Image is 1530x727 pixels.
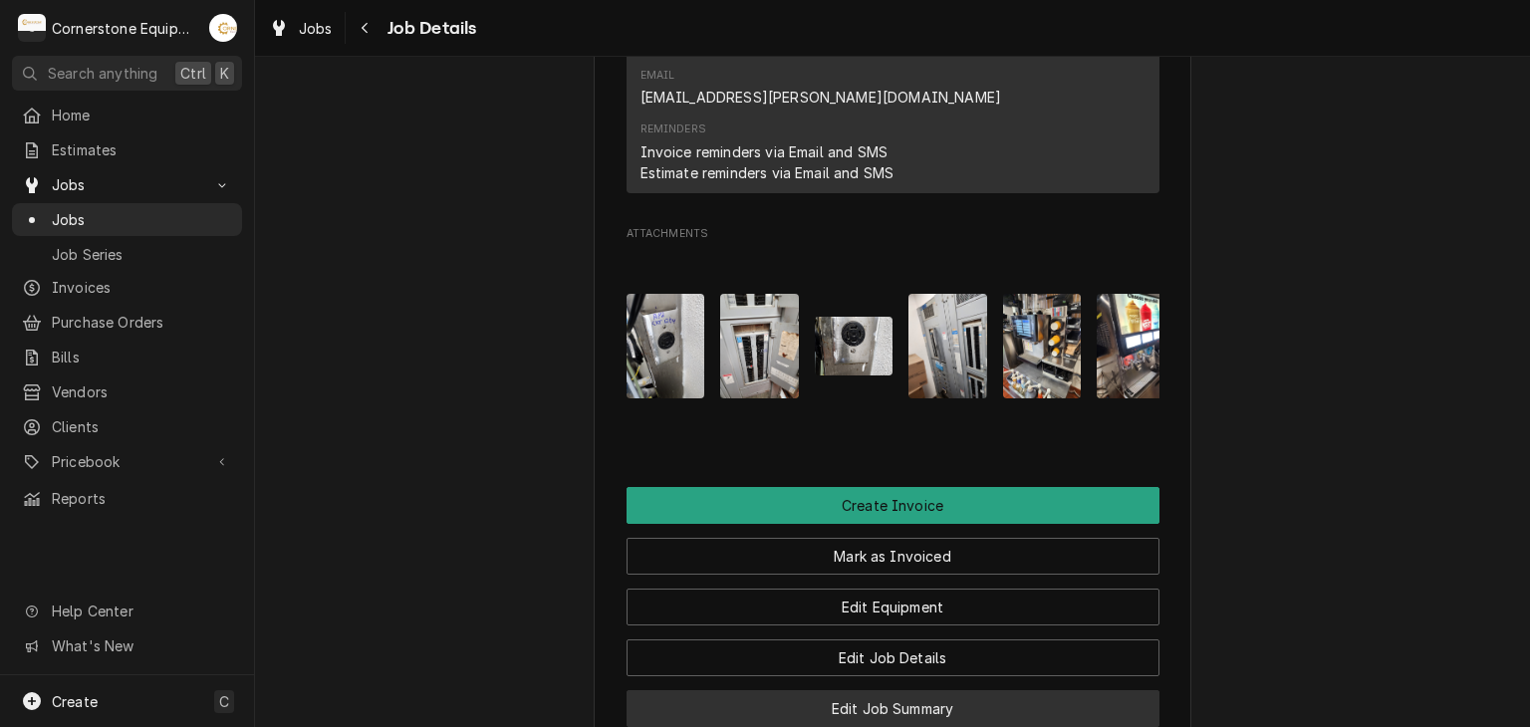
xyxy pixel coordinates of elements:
[640,121,894,182] div: Reminders
[382,15,477,42] span: Job Details
[220,63,229,84] span: K
[52,347,232,367] span: Bills
[627,690,1159,727] button: Edit Job Summary
[12,341,242,373] a: Bills
[640,68,1002,108] div: Email
[627,246,1159,445] span: Attachments
[720,294,799,398] img: OPXdrVofQpa9ReCAmzZy
[299,18,333,39] span: Jobs
[640,89,1002,106] a: [EMAIL_ADDRESS][PERSON_NAME][DOMAIN_NAME]
[52,488,232,509] span: Reports
[1003,294,1082,398] img: 84D8ycfDRA6kSs2rKZU2
[12,168,242,201] a: Go to Jobs
[627,487,1159,524] button: Create Invoice
[12,99,242,131] a: Home
[12,238,242,271] a: Job Series
[627,625,1159,676] div: Button Group Row
[627,3,1159,193] div: Contact
[640,121,706,137] div: Reminders
[12,375,242,408] a: Vendors
[12,133,242,166] a: Estimates
[52,105,232,125] span: Home
[627,3,1159,202] div: Client Contact List
[12,482,242,515] a: Reports
[627,575,1159,625] div: Button Group Row
[52,451,202,472] span: Pricebook
[12,271,242,304] a: Invoices
[640,68,675,84] div: Email
[627,639,1159,676] button: Edit Job Details
[52,381,232,402] span: Vendors
[52,693,98,710] span: Create
[627,676,1159,727] div: Button Group Row
[52,312,232,333] span: Purchase Orders
[52,244,232,265] span: Job Series
[12,410,242,443] a: Clients
[52,209,232,230] span: Jobs
[209,14,237,42] div: Andrew Buigues's Avatar
[52,416,232,437] span: Clients
[908,294,987,398] img: bxGriGG8QHiCNkdA4RSv
[52,18,198,39] div: Cornerstone Equipment Repair, LLC
[627,524,1159,575] div: Button Group Row
[18,14,46,42] div: Cornerstone Equipment Repair, LLC's Avatar
[627,226,1159,242] span: Attachments
[52,277,232,298] span: Invoices
[209,14,237,42] div: AB
[627,226,1159,445] div: Attachments
[219,691,229,712] span: C
[52,601,230,621] span: Help Center
[12,56,242,91] button: Search anythingCtrlK
[350,12,382,44] button: Navigate back
[640,141,889,162] div: Invoice reminders via Email and SMS
[640,162,894,183] div: Estimate reminders via Email and SMS
[627,589,1159,625] button: Edit Equipment
[12,203,242,236] a: Jobs
[180,63,206,84] span: Ctrl
[12,306,242,339] a: Purchase Orders
[18,14,46,42] div: C
[12,629,242,662] a: Go to What's New
[627,294,705,398] img: jkCXNh25SVC56IKGK3DL
[627,538,1159,575] button: Mark as Invoiced
[52,139,232,160] span: Estimates
[12,445,242,478] a: Go to Pricebook
[1097,294,1175,398] img: 3pgx01BsRtibxLzTBphZ
[52,635,230,656] span: What's New
[48,63,157,84] span: Search anything
[815,317,893,375] img: adzULnEbRwiLstoPuhSM
[261,12,341,45] a: Jobs
[52,174,202,195] span: Jobs
[627,487,1159,524] div: Button Group Row
[12,595,242,627] a: Go to Help Center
